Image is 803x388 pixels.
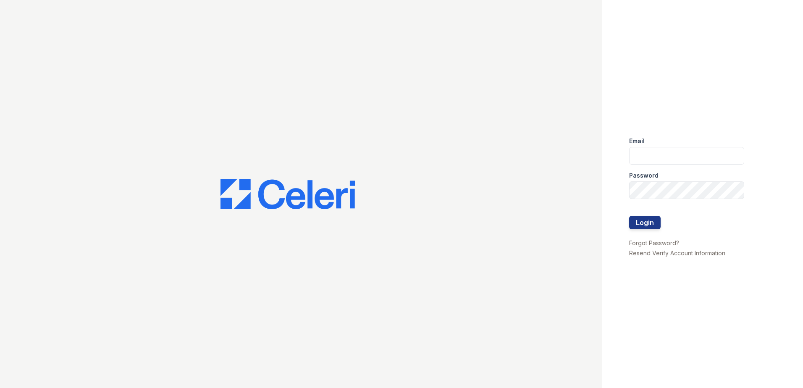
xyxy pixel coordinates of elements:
[629,216,661,229] button: Login
[629,249,725,257] a: Resend Verify Account Information
[629,137,645,145] label: Email
[629,239,679,246] a: Forgot Password?
[629,171,659,180] label: Password
[220,179,355,209] img: CE_Logo_Blue-a8612792a0a2168367f1c8372b55b34899dd931a85d93a1a3d3e32e68fde9ad4.png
